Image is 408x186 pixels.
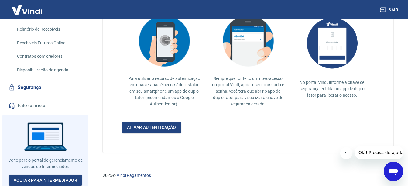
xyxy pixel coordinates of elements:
[117,173,151,178] a: Vindi Pagamentos
[340,147,352,159] iframe: Fechar mensagem
[7,0,47,19] img: Vindi
[295,79,369,98] p: No portal Vindi, informe a chave de segurança exibida no app de duplo fator para liberar o acesso.
[355,146,403,159] iframe: Mensagem da empresa
[218,12,278,71] img: explication-mfa3.c449ef126faf1c3e3bb9.png
[4,4,51,9] span: Olá! Precisa de ajuda?
[103,172,393,179] p: 2025 ©
[302,12,362,74] img: AUbNX1O5CQAAAABJRU5ErkJggg==
[211,75,285,107] p: Sempre que for feito um novo acesso no portal Vindi, após inserir o usuário e senha, você terá qu...
[379,4,401,15] button: Sair
[127,75,201,107] p: Para utilizar o recurso de autenticação em duas etapas é necessário instalar em seu smartphone um...
[15,37,84,49] a: Recebíveis Futuros Online
[9,175,82,186] a: Voltar paraIntermediador
[7,81,84,94] a: Segurança
[7,99,84,112] a: Fale conosco
[15,64,84,76] a: Disponibilização de agenda
[134,12,194,71] img: explication-mfa2.908d58f25590a47144d3.png
[15,23,84,36] a: Relatório de Recebíveis
[122,122,181,133] a: Ativar autenticação
[15,50,84,63] a: Contratos com credores
[384,162,403,181] iframe: Botão para abrir a janela de mensagens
